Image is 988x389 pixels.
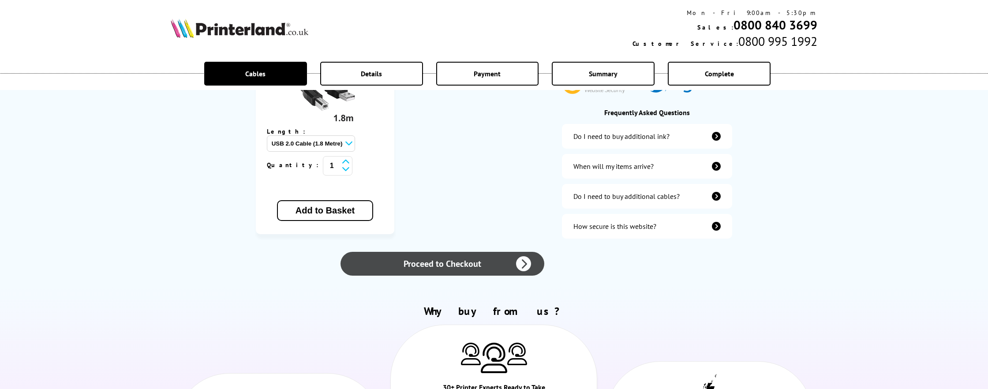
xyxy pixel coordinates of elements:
a: additional-ink [562,124,732,149]
span: Complete [705,69,734,78]
div: Do I need to buy additional ink? [573,132,670,141]
div: Frequently Asked Questions [562,108,732,117]
a: 0800 840 3699 [734,17,817,33]
h2: Why buy from us? [171,304,817,318]
a: items-arrive [562,154,732,179]
span: Customer Service: [632,40,738,48]
span: Quantity: [267,161,323,169]
span: Length: [267,127,314,135]
img: Printer Experts [461,343,481,365]
button: Add to Basket [277,200,373,221]
div: Mon - Fri 9:00am - 5:30pm [632,9,817,17]
div: When will my items arrive? [573,162,654,171]
span: Summary [589,69,617,78]
img: Printer Experts [481,343,507,373]
span: Payment [474,69,501,78]
img: usb cable [292,60,358,126]
span: Sales: [697,23,734,31]
span: Details [361,69,382,78]
div: Do I need to buy additional cables? [573,192,680,201]
a: additional-cables [562,184,732,209]
a: secure-website [562,214,732,239]
img: Printerland Logo [171,19,308,38]
img: Printer Experts [507,343,527,365]
span: 0800 995 1992 [738,33,817,49]
span: Cables [245,69,266,78]
a: Proceed to Checkout [341,252,544,276]
div: How secure is this website? [573,222,656,231]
